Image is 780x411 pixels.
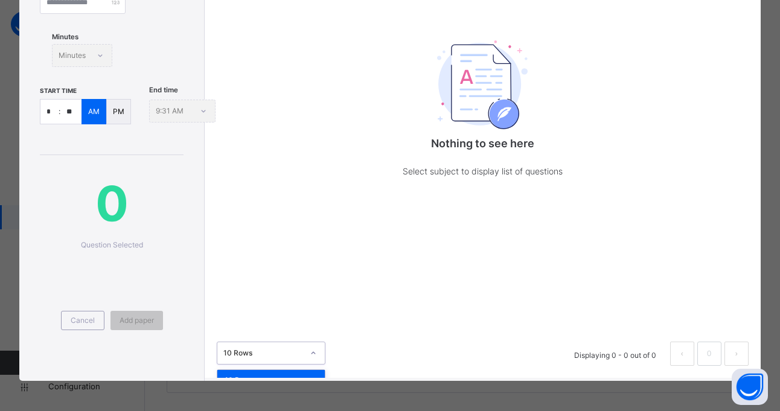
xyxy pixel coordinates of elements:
[223,348,303,358] div: 10 Rows
[59,106,60,117] p: :
[724,342,749,366] button: next page
[52,32,78,42] span: Minutes
[437,40,528,129] img: empty_paper.ad750738770ac8374cccfa65f26fe3c4.svg
[81,240,143,249] span: Question Selected
[732,369,768,405] button: Open asap
[724,342,749,366] li: 下一页
[362,135,603,151] p: Nothing to see here
[149,85,178,95] span: End time
[88,106,100,117] p: AM
[362,164,603,179] p: Select subject to display list of questions
[670,342,694,366] button: prev page
[40,87,77,94] span: start time
[565,342,665,366] li: Displaying 0 - 0 out of 0
[217,370,325,390] div: 10 Rows
[670,342,694,366] li: 上一页
[362,7,603,203] div: Nothing to see here
[40,167,184,240] span: 0
[703,346,715,362] a: 0
[120,315,154,326] span: Add paper
[697,342,721,366] li: 0
[113,106,124,117] p: PM
[71,315,95,326] span: Cancel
